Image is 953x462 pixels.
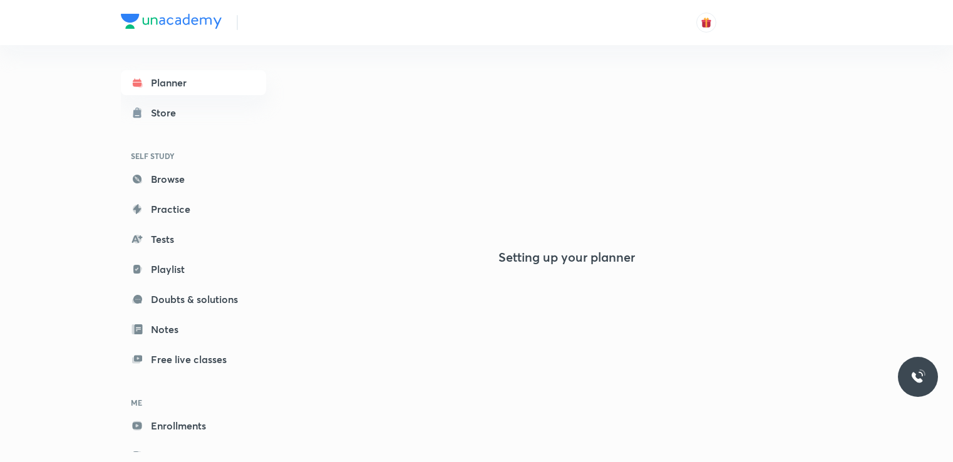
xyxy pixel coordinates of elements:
[121,70,266,95] a: Planner
[121,197,266,222] a: Practice
[498,250,635,265] h4: Setting up your planner
[151,105,183,120] div: Store
[121,392,266,413] h6: ME
[121,227,266,252] a: Tests
[121,257,266,282] a: Playlist
[121,347,266,372] a: Free live classes
[121,14,222,32] a: Company Logo
[121,167,266,192] a: Browse
[121,287,266,312] a: Doubts & solutions
[121,100,266,125] a: Store
[121,14,222,29] img: Company Logo
[910,369,925,384] img: ttu
[121,145,266,167] h6: SELF STUDY
[701,17,712,28] img: avatar
[121,317,266,342] a: Notes
[696,13,716,33] button: avatar
[121,413,266,438] a: Enrollments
